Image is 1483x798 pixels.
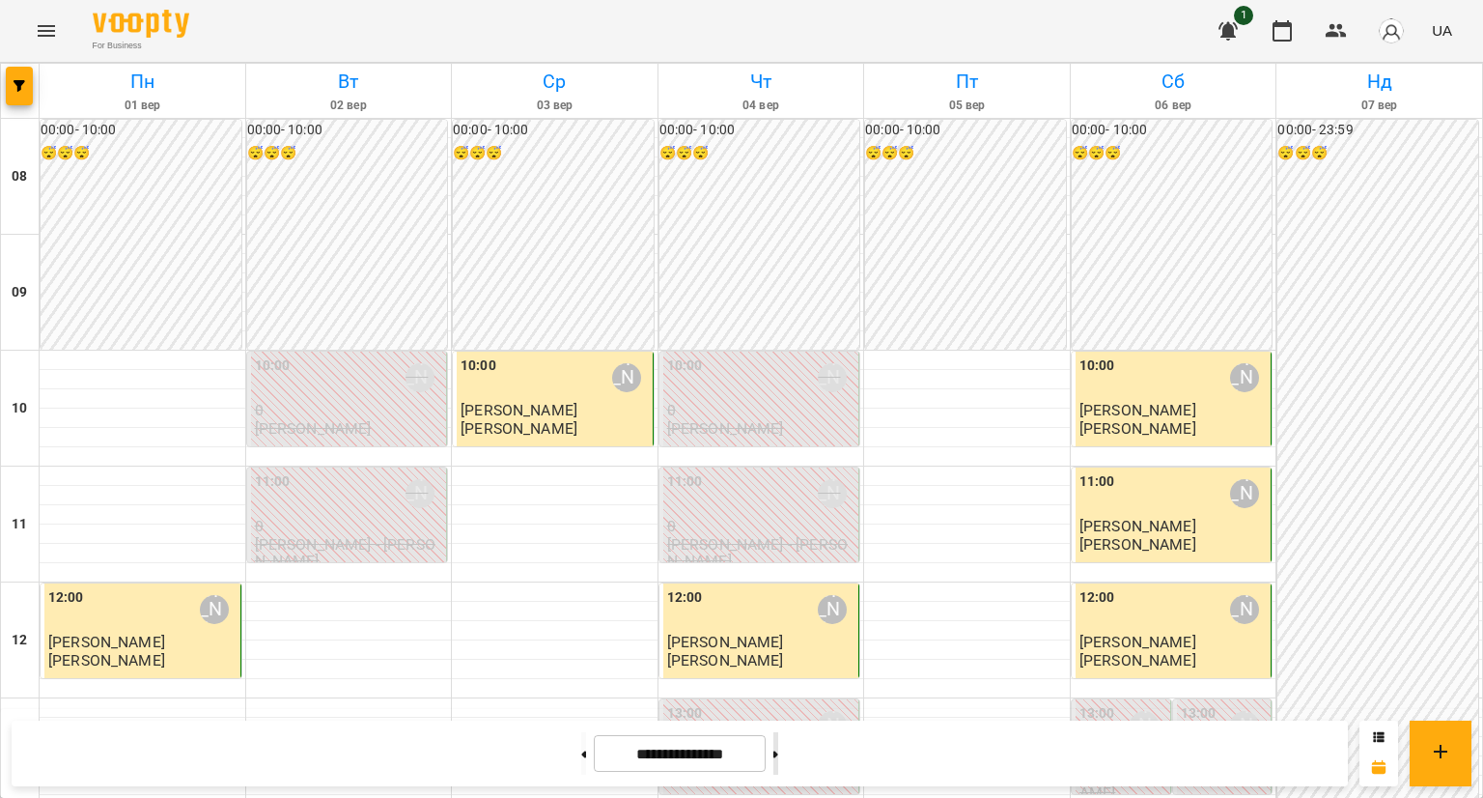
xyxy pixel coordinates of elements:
[1432,20,1452,41] span: UA
[406,363,434,392] div: Вікторія Половинка
[1279,67,1479,97] h6: Нд
[1074,97,1273,115] h6: 06 вер
[1230,595,1259,624] div: Вікторія Половинка
[249,97,449,115] h6: 02 вер
[667,471,703,493] label: 11:00
[247,120,448,141] h6: 00:00 - 10:00
[1277,143,1478,164] h6: 😴😴😴
[255,536,443,570] p: [PERSON_NAME] - [PERSON_NAME]
[659,120,860,141] h6: 00:00 - 10:00
[1079,652,1196,669] p: [PERSON_NAME]
[12,630,27,651] h6: 12
[1074,67,1273,97] h6: Сб
[612,363,641,392] div: Вікторія Половинка
[249,67,449,97] h6: Вт
[1378,17,1405,44] img: avatar_s.png
[667,652,784,669] p: [PERSON_NAME]
[1079,420,1196,437] p: [PERSON_NAME]
[12,514,27,535] h6: 11
[667,420,784,437] p: [PERSON_NAME]
[48,587,84,609] label: 12:00
[255,471,291,493] label: 11:00
[1079,517,1196,535] span: [PERSON_NAME]
[1424,13,1460,48] button: UA
[461,401,577,419] span: [PERSON_NAME]
[200,595,229,624] div: Вікторія Половинка
[12,398,27,419] h6: 10
[453,120,654,141] h6: 00:00 - 10:00
[1079,536,1196,553] p: [PERSON_NAME]
[255,402,443,418] p: 0
[667,536,855,570] p: [PERSON_NAME] - [PERSON_NAME]
[865,120,1066,141] h6: 00:00 - 10:00
[455,97,655,115] h6: 03 вер
[453,143,654,164] h6: 😴😴😴
[42,97,242,115] h6: 01 вер
[93,10,189,38] img: Voopty Logo
[247,143,448,164] h6: 😴😴😴
[1079,356,1115,377] label: 10:00
[667,633,784,651] span: [PERSON_NAME]
[818,595,847,624] div: Вікторія Половинка
[42,67,242,97] h6: Пн
[661,67,861,97] h6: Чт
[1234,6,1253,25] span: 1
[1072,143,1273,164] h6: 😴😴😴
[12,166,27,187] h6: 08
[461,356,496,377] label: 10:00
[667,402,855,418] p: 0
[1072,120,1273,141] h6: 00:00 - 10:00
[41,120,241,141] h6: 00:00 - 10:00
[455,67,655,97] h6: Ср
[865,143,1066,164] h6: 😴😴😴
[1277,120,1478,141] h6: 00:00 - 23:59
[255,420,372,437] p: [PERSON_NAME]
[255,518,443,534] p: 0
[667,518,855,534] p: 0
[1181,703,1217,725] label: 13:00
[1079,401,1196,419] span: [PERSON_NAME]
[23,8,70,54] button: Menu
[659,143,860,164] h6: 😴😴😴
[12,282,27,303] h6: 09
[1279,97,1479,115] h6: 07 вер
[667,356,703,377] label: 10:00
[867,67,1067,97] h6: Пт
[48,633,165,651] span: [PERSON_NAME]
[818,479,847,508] div: Вікторія Половинка
[41,143,241,164] h6: 😴😴😴
[661,97,861,115] h6: 04 вер
[461,420,577,437] p: [PERSON_NAME]
[1079,633,1196,651] span: [PERSON_NAME]
[48,652,165,669] p: [PERSON_NAME]
[1079,703,1115,725] label: 13:00
[1079,471,1115,493] label: 11:00
[667,587,703,609] label: 12:00
[818,363,847,392] div: Вікторія Половинка
[1230,363,1259,392] div: Вікторія Половинка
[1079,587,1115,609] label: 12:00
[867,97,1067,115] h6: 05 вер
[406,479,434,508] div: Вікторія Половинка
[255,356,291,377] label: 10:00
[667,703,703,725] label: 13:00
[1230,479,1259,508] div: Вікторія Половинка
[93,40,189,52] span: For Business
